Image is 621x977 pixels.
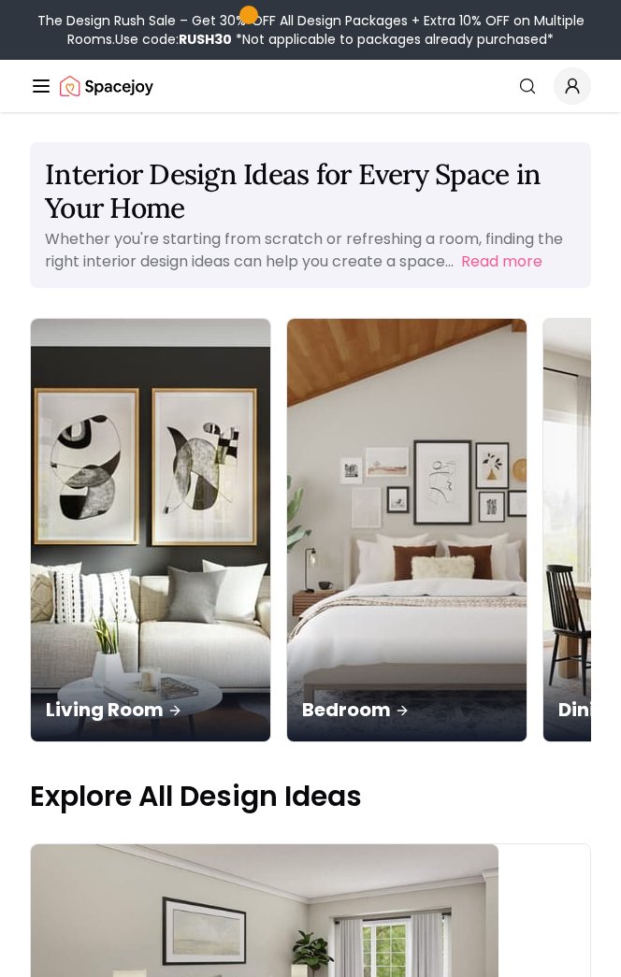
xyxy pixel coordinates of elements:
p: Living Room [46,697,255,723]
button: Read more [461,251,542,273]
p: Whether you're starting from scratch or refreshing a room, finding the right interior design idea... [45,228,563,272]
span: Use code: [115,30,232,49]
span: *Not applicable to packages already purchased* [232,30,554,49]
p: Bedroom [302,697,512,723]
a: BedroomBedroom [286,318,527,742]
img: Living Room [31,319,270,741]
nav: Global [30,60,591,112]
p: Explore All Design Ideas [30,780,591,813]
img: Bedroom [287,319,527,741]
b: RUSH30 [179,30,232,49]
div: The Design Rush Sale – Get 30% OFF All Design Packages + Extra 10% OFF on Multiple Rooms. [7,11,614,49]
h1: Interior Design Ideas for Every Space in Your Home [45,157,576,224]
img: Spacejoy Logo [60,67,153,105]
a: Spacejoy [60,67,153,105]
a: Living RoomLiving Room [30,318,271,742]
